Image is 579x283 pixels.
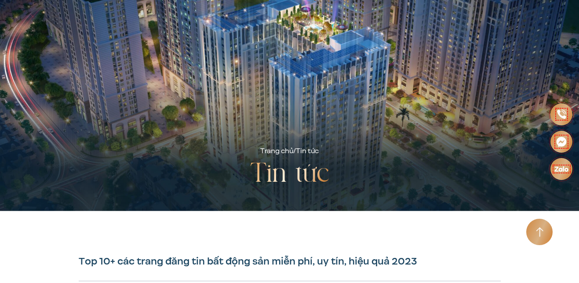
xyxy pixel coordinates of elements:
[250,157,329,192] h2: Tin tức
[260,146,319,157] div: /
[79,255,501,268] h1: Top 10+ các trang đăng tin bất động sản miễn phí, uy tín, hiệu quả 2023
[260,146,293,156] a: Trang chủ
[296,146,319,156] span: Tin tức
[536,227,543,237] img: Arrow icon
[556,109,567,120] img: Phone icon
[555,135,568,148] img: Messenger icon
[554,165,569,173] img: Zalo icon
